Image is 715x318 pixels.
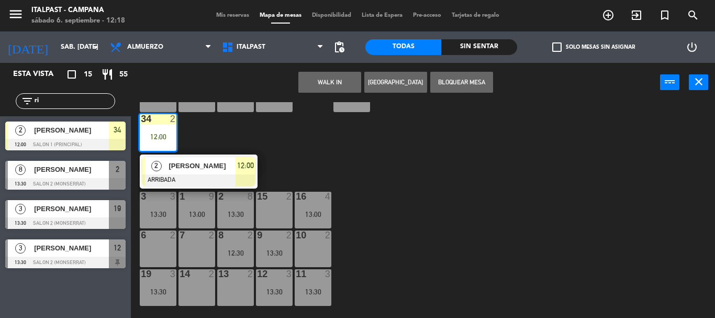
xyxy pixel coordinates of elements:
i: power_input [664,75,676,88]
i: menu [8,6,24,22]
button: [GEOGRAPHIC_DATA] [364,72,427,93]
span: Disponibilidad [307,13,356,18]
span: 2 [151,161,162,171]
div: 2 [325,231,331,240]
div: 2 [209,231,215,240]
i: exit_to_app [630,9,643,21]
div: 2 [170,114,176,124]
div: 9 [257,231,258,240]
input: Filtrar por nombre... [33,95,115,107]
span: Mapa de mesas [254,13,307,18]
span: Almuerzo [127,43,163,51]
i: search [687,9,699,21]
div: 8 [248,192,254,201]
span: Mis reservas [211,13,254,18]
div: 13:30 [140,288,176,295]
span: [PERSON_NAME] [34,203,109,214]
div: Esta vista [5,68,75,81]
div: 2 [248,269,254,279]
button: power_input [660,74,679,90]
div: 3 [170,269,176,279]
div: 13:30 [140,211,176,218]
span: Lista de Espera [356,13,408,18]
div: 15 [257,192,258,201]
button: close [689,74,708,90]
i: add_circle_outline [602,9,615,21]
div: 2 [209,269,215,279]
span: 12 [114,242,121,254]
div: 12 [257,269,258,279]
span: 19 [114,202,121,215]
i: power_settings_new [686,41,698,53]
span: 2 [15,125,26,136]
div: 12:00 [140,133,176,140]
div: 13:30 [295,288,331,295]
i: close [692,75,705,88]
div: sábado 6. septiembre - 12:18 [31,16,125,26]
div: 3 [286,269,293,279]
button: Bloquear Mesa [430,72,493,93]
span: 55 [119,69,128,81]
div: 13 [218,269,219,279]
div: 2 [286,231,293,240]
span: Pre-acceso [408,13,446,18]
button: WALK IN [298,72,361,93]
div: 2 [248,231,254,240]
i: filter_list [21,95,33,107]
div: 3 [325,269,331,279]
div: 3 [170,192,176,201]
div: 13:30 [256,288,293,295]
span: 8 [15,165,26,175]
span: 12:00 [237,159,254,172]
div: 2 [218,192,219,201]
div: 13:30 [217,211,254,218]
span: 3 [15,243,26,254]
i: arrow_drop_down [90,41,102,53]
div: Italpast - Campana [31,5,125,16]
button: menu [8,6,24,26]
span: 3 [15,204,26,214]
span: [PERSON_NAME] [34,243,109,254]
i: crop_square [65,68,78,81]
span: [PERSON_NAME] [34,125,109,136]
span: pending_actions [333,41,345,53]
div: 13:00 [178,211,215,218]
div: 2 [170,231,176,240]
i: turned_in_not [658,9,671,21]
div: Todas [365,39,441,55]
span: 15 [84,69,92,81]
label: Solo mesas sin asignar [552,42,635,52]
div: 13:30 [256,249,293,257]
div: Sin sentar [441,39,517,55]
i: restaurant [101,68,114,81]
div: 4 [325,192,331,201]
span: [PERSON_NAME] [169,160,236,171]
div: 2 [286,192,293,201]
span: Italpast [237,43,265,51]
div: 13:00 [295,211,331,218]
span: 2 [116,163,119,176]
div: 9 [209,192,215,201]
span: 34 [114,124,121,136]
div: 8 [218,231,219,240]
span: [PERSON_NAME] [34,164,109,175]
span: Tarjetas de regalo [446,13,505,18]
span: check_box_outline_blank [552,42,562,52]
div: 12:30 [217,249,254,257]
